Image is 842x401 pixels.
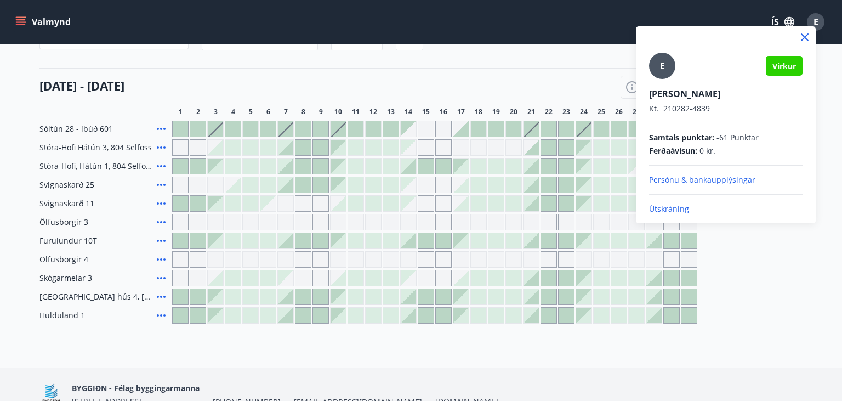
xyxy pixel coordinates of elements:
[649,103,803,114] p: 210282-4839
[649,88,803,100] p: [PERSON_NAME]
[716,132,759,143] span: -61 Punktar
[649,145,697,156] span: Ferðaávísun :
[649,103,659,114] span: Kt.
[699,145,715,156] span: 0 kr.
[649,132,714,143] span: Samtals punktar :
[660,60,665,72] span: E
[649,174,803,185] p: Persónu & bankaupplýsingar
[649,204,803,214] p: Útskráning
[772,61,796,71] span: Virkur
